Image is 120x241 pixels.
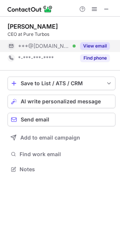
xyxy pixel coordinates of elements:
[80,42,110,50] button: Reveal Button
[18,43,70,49] span: ***@[DOMAIN_NAME]
[8,77,115,90] button: save-profile-one-click
[80,54,110,62] button: Reveal Button
[20,166,112,173] span: Notes
[21,117,49,123] span: Send email
[8,31,115,38] div: CEO at Pure Turbos
[8,149,115,160] button: Find work email
[8,5,53,14] img: ContactOut v5.3.10
[8,23,58,30] div: [PERSON_NAME]
[21,98,101,104] span: AI write personalized message
[8,95,115,108] button: AI write personalized message
[8,113,115,126] button: Send email
[20,135,80,141] span: Add to email campaign
[8,131,115,144] button: Add to email campaign
[20,151,112,158] span: Find work email
[8,164,115,175] button: Notes
[21,80,102,86] div: Save to List / ATS / CRM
